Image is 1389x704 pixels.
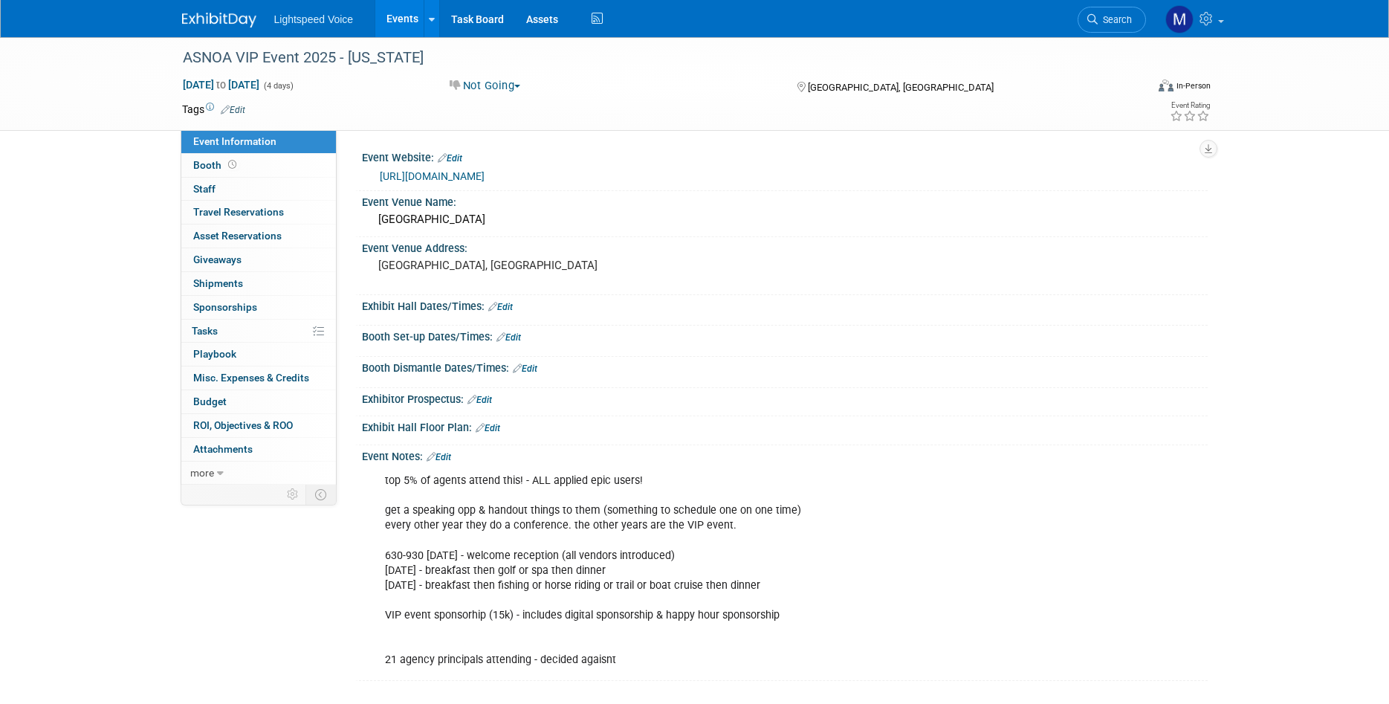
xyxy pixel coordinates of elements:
[1170,102,1210,109] div: Event Rating
[378,259,698,272] pre: [GEOGRAPHIC_DATA], [GEOGRAPHIC_DATA]
[1165,5,1194,33] img: Marc Magliano
[362,357,1208,376] div: Booth Dismantle Dates/Times:
[362,191,1208,210] div: Event Venue Name:
[1176,80,1211,91] div: In-Person
[362,445,1208,465] div: Event Notes:
[427,452,451,462] a: Edit
[193,395,227,407] span: Budget
[488,302,513,312] a: Edit
[181,248,336,271] a: Giveaways
[476,423,500,433] a: Edit
[190,467,214,479] span: more
[181,320,336,343] a: Tasks
[467,395,492,405] a: Edit
[193,135,276,147] span: Event Information
[214,79,228,91] span: to
[225,159,239,170] span: Booth not reserved yet
[181,272,336,295] a: Shipments
[193,301,257,313] span: Sponsorships
[193,183,216,195] span: Staff
[193,443,253,455] span: Attachments
[182,13,256,28] img: ExhibitDay
[362,388,1208,407] div: Exhibitor Prospectus:
[181,296,336,319] a: Sponsorships
[438,153,462,164] a: Edit
[193,206,284,218] span: Travel Reservations
[181,343,336,366] a: Playbook
[181,225,336,248] a: Asset Reservations
[193,419,293,431] span: ROI, Objectives & ROO
[1058,77,1211,100] div: Event Format
[362,416,1208,436] div: Exhibit Hall Floor Plan:
[444,78,526,94] button: Not Going
[373,208,1197,231] div: [GEOGRAPHIC_DATA]
[380,170,485,182] a: [URL][DOMAIN_NAME]
[193,253,242,265] span: Giveaways
[362,237,1208,256] div: Event Venue Address:
[362,295,1208,314] div: Exhibit Hall Dates/Times:
[182,78,260,91] span: [DATE] [DATE]
[305,485,336,504] td: Toggle Event Tabs
[262,81,294,91] span: (4 days)
[221,105,245,115] a: Edit
[181,201,336,224] a: Travel Reservations
[362,146,1208,166] div: Event Website:
[181,390,336,413] a: Budget
[193,230,282,242] span: Asset Reservations
[193,277,243,289] span: Shipments
[362,326,1208,345] div: Booth Set-up Dates/Times:
[274,13,354,25] span: Lightspeed Voice
[280,485,306,504] td: Personalize Event Tab Strip
[193,348,236,360] span: Playbook
[193,159,239,171] span: Booth
[192,325,218,337] span: Tasks
[181,366,336,390] a: Misc. Expenses & Credits
[1159,80,1173,91] img: Format-Inperson.png
[513,364,537,374] a: Edit
[496,332,521,343] a: Edit
[181,462,336,485] a: more
[181,438,336,461] a: Attachments
[178,45,1124,71] div: ASNOA VIP Event 2025 - [US_STATE]
[808,82,994,93] span: [GEOGRAPHIC_DATA], [GEOGRAPHIC_DATA]
[193,372,309,384] span: Misc. Expenses & Credits
[1078,7,1146,33] a: Search
[181,414,336,437] a: ROI, Objectives & ROO
[375,466,1044,675] div: top 5% of agents attend this! - ALL applied epic users! get a speaking opp & handout things to th...
[182,102,245,117] td: Tags
[181,130,336,153] a: Event Information
[181,154,336,177] a: Booth
[1098,14,1132,25] span: Search
[181,178,336,201] a: Staff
